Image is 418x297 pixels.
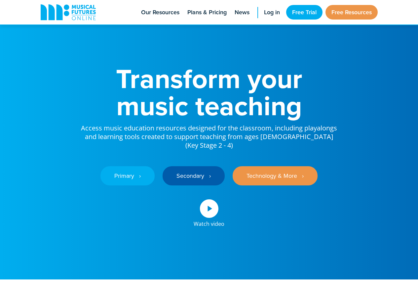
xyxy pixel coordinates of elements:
[264,8,280,17] span: Log in
[235,8,249,17] span: News
[80,65,338,119] h1: Transform your music teaching
[194,218,224,226] div: Watch video
[325,5,378,20] a: Free Resources
[100,166,155,185] a: Primary ‎‏‏‎ ‎ ›
[286,5,323,20] a: Free Trial
[80,119,338,150] p: Access music education resources designed for the classroom, including playalongs and learning to...
[141,8,179,17] span: Our Resources
[233,166,318,185] a: Technology & More ‎‏‏‎ ‎ ›
[163,166,225,185] a: Secondary ‎‏‏‎ ‎ ›
[187,8,227,17] span: Plans & Pricing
